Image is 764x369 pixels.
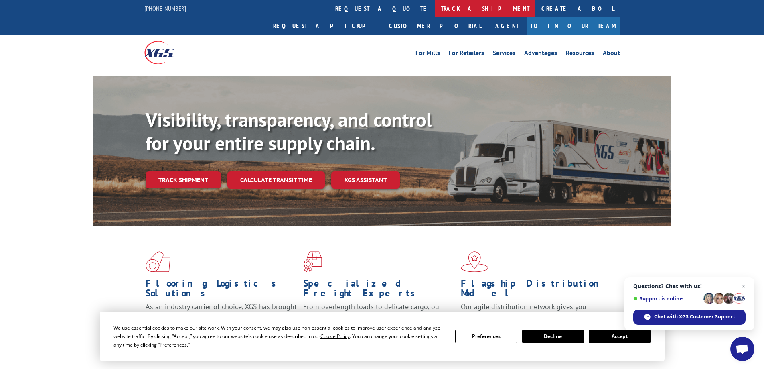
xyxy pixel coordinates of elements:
span: Preferences [160,341,187,348]
a: Join Our Team [527,17,620,35]
a: XGS ASSISTANT [331,171,400,189]
button: Decline [522,330,584,343]
a: For Mills [415,50,440,59]
a: Customer Portal [383,17,487,35]
img: xgs-icon-total-supply-chain-intelligence-red [146,251,170,272]
a: Track shipment [146,171,221,188]
span: Our agile distribution network gives you nationwide inventory management on demand. [461,302,608,321]
a: Services [493,50,515,59]
span: As an industry carrier of choice, XGS has brought innovation and dedication to flooring logistics... [146,302,297,330]
button: Accept [589,330,651,343]
a: Calculate transit time [227,171,325,189]
span: Close chat [739,281,748,291]
h1: Specialized Freight Experts [303,279,455,302]
b: Visibility, transparency, and control for your entire supply chain. [146,107,432,155]
img: xgs-icon-flagship-distribution-model-red [461,251,488,272]
a: About [603,50,620,59]
a: Agent [487,17,527,35]
a: [PHONE_NUMBER] [144,4,186,12]
h1: Flagship Distribution Model [461,279,612,302]
span: Cookie Policy [320,333,350,340]
div: Chat with XGS Customer Support [633,310,746,325]
span: Support is online [633,296,701,302]
p: From overlength loads to delicate cargo, our experienced staff knows the best way to move your fr... [303,302,455,338]
a: Request a pickup [267,17,383,35]
div: We use essential cookies to make our site work. With your consent, we may also use non-essential ... [113,324,446,349]
span: Questions? Chat with us! [633,283,746,289]
a: Resources [566,50,594,59]
a: Advantages [524,50,557,59]
span: Chat with XGS Customer Support [654,313,735,320]
img: xgs-icon-focused-on-flooring-red [303,251,322,272]
a: For Retailers [449,50,484,59]
div: Cookie Consent Prompt [100,312,665,361]
h1: Flooring Logistics Solutions [146,279,297,302]
button: Preferences [455,330,517,343]
div: Open chat [730,337,754,361]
